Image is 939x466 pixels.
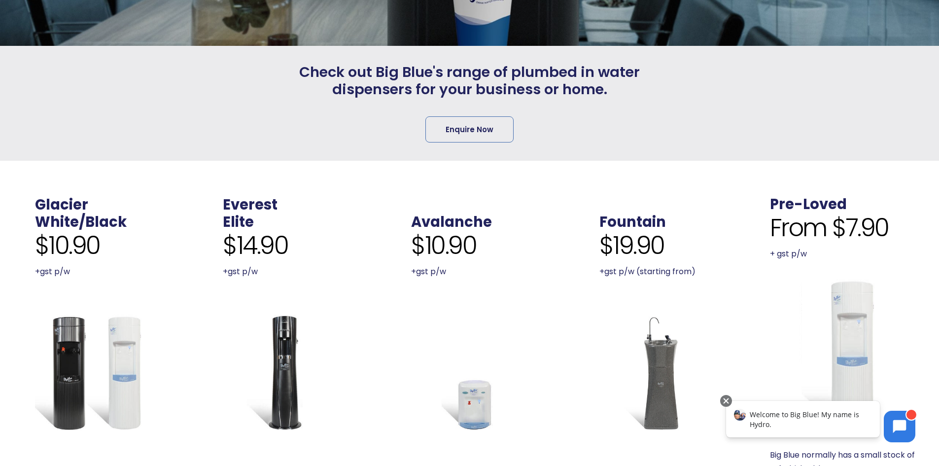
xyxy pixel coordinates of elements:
[223,195,278,215] a: Everest
[223,265,340,279] p: +gst p/w
[425,116,514,143] a: Enquire Now
[770,247,922,261] p: + gst p/w
[35,212,127,232] a: White/Black
[35,231,100,260] span: $10.90
[770,213,889,243] span: From $7.90
[599,231,664,260] span: $19.90
[223,212,254,232] a: Elite
[411,195,415,215] span: .
[599,265,716,279] p: +gst p/w (starting from)
[411,314,528,431] a: Avalanche
[223,231,288,260] span: $14.90
[35,265,152,279] p: +gst p/w
[599,314,716,431] a: Fountain
[599,212,666,232] a: Fountain
[35,314,152,431] a: Glacier White or Black
[716,393,925,452] iframe: Chatbot
[35,195,88,215] a: Glacier
[770,194,847,214] a: Pre-Loved
[286,64,653,98] span: Check out Big Blue's range of plumbed in water dispensers for your business or home.
[411,231,476,260] span: $10.90
[599,195,603,215] span: .
[411,265,528,279] p: +gst p/w
[411,212,492,232] a: Avalanche
[770,177,774,197] span: .
[223,314,340,431] a: Everest Elite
